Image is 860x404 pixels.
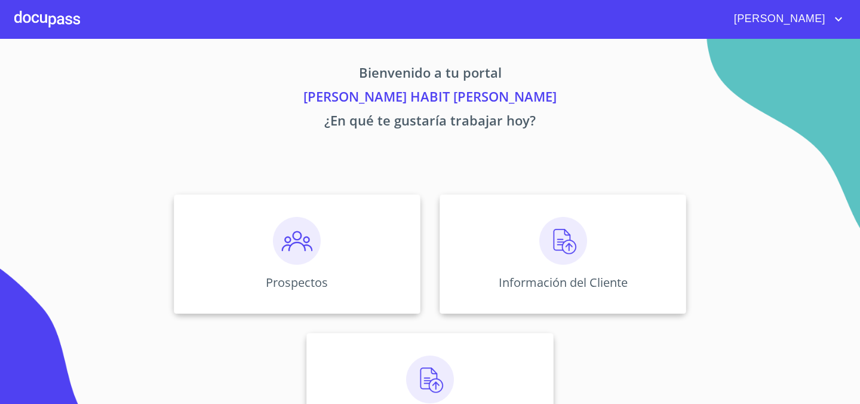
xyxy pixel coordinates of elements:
[406,356,454,403] img: carga.png
[62,63,798,87] p: Bienvenido a tu portal
[62,111,798,134] p: ¿En qué te gustaría trabajar hoy?
[266,274,328,290] p: Prospectos
[539,217,587,265] img: carga.png
[62,87,798,111] p: [PERSON_NAME] HABIT [PERSON_NAME]
[725,10,846,29] button: account of current user
[273,217,321,265] img: prospectos.png
[499,274,628,290] p: Información del Cliente
[725,10,831,29] span: [PERSON_NAME]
